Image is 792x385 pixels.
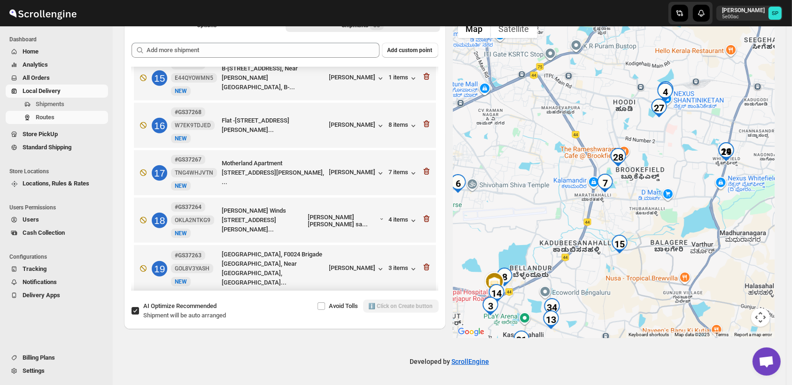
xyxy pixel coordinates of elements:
[675,332,710,337] span: Map data ©2025
[23,74,50,81] span: All Orders
[9,204,108,211] span: Users Permissions
[9,36,108,43] span: Dashboard
[6,71,108,85] button: All Orders
[23,354,55,361] span: Billing Plans
[152,70,167,86] div: 15
[222,159,326,187] div: Motherland Apartment [STREET_ADDRESS][PERSON_NAME], ...
[772,10,778,16] text: SP
[751,308,770,327] button: Map camera controls
[23,131,58,138] span: Store PickUp
[487,284,506,303] div: 14
[152,261,167,277] div: 19
[329,169,385,178] button: [PERSON_NAME]
[512,331,531,349] div: 31
[23,48,39,55] span: Home
[143,302,217,309] span: AI Optimize
[308,214,379,228] div: [PERSON_NAME] [PERSON_NAME] sa...
[389,121,418,131] button: 8 items
[6,213,108,226] button: Users
[23,61,48,68] span: Analytics
[456,326,487,338] a: Open this area in Google Maps (opens a new window)
[650,99,668,117] div: 27
[769,7,782,20] span: Sulakshana Pundle
[308,214,385,228] button: [PERSON_NAME] [PERSON_NAME] sa...
[656,81,675,100] div: 25
[124,35,446,294] div: Selected Shipments
[175,216,210,224] span: OKLA2NTKG9
[410,357,489,366] p: Developed by
[152,165,167,181] div: 17
[6,58,108,71] button: Analytics
[23,229,65,236] span: Cash Collection
[388,46,433,54] span: Add custom point
[6,351,108,364] button: Billing Plans
[175,252,202,259] b: #GS37263
[23,292,60,299] span: Delivery Apps
[329,121,385,131] button: [PERSON_NAME]
[176,302,217,309] span: Recommended
[596,174,614,192] div: 7
[329,74,385,83] div: [PERSON_NAME]
[389,216,418,225] button: 4 items
[329,302,358,309] span: Avoid Tolls
[175,265,210,272] span: GOL8V3YASH
[753,347,781,376] a: Open chat
[222,116,326,135] div: Flat -[STREET_ADDRESS][PERSON_NAME]...
[175,88,187,94] span: NEW
[629,331,669,338] button: Keyboard shortcuts
[8,1,78,25] img: ScrollEngine
[389,74,418,83] button: 1 items
[23,87,61,94] span: Local Delivery
[23,367,45,374] span: Settings
[23,216,39,223] span: Users
[458,19,491,38] button: Show street map
[495,268,514,286] div: 8
[175,156,202,163] b: #GS37267
[222,250,326,287] div: [GEOGRAPHIC_DATA], F0024 Brigade [GEOGRAPHIC_DATA], Near [GEOGRAPHIC_DATA], [GEOGRAPHIC_DATA]...
[734,332,772,337] a: Report a map error
[6,111,108,124] button: Routes
[389,264,418,274] button: 3 items
[329,264,385,274] button: [PERSON_NAME]
[716,6,783,21] button: User menu
[175,122,211,129] span: W7EK9TDJED
[222,64,326,92] div: B-[STREET_ADDRESS], Near [PERSON_NAME][GEOGRAPHIC_DATA], B-...
[543,298,561,317] div: 34
[175,169,213,177] span: TNG4WHJVTN
[481,297,500,316] div: 3
[23,278,57,285] span: Notifications
[715,332,729,337] a: Terms (opens in new tab)
[222,206,304,234] div: [PERSON_NAME] Winds [STREET_ADDRESS][PERSON_NAME]...
[175,230,187,237] span: NEW
[610,235,629,254] div: 15
[175,74,213,82] span: E44QYOWMN5
[6,226,108,239] button: Cash Collection
[6,98,108,111] button: Shipments
[175,204,202,210] b: #GS37264
[152,213,167,228] div: 18
[9,168,108,175] span: Store Locations
[175,109,202,115] b: #GS37268
[143,312,226,319] span: Shipment will be auto arranged
[147,43,380,58] input: Add more shipment
[449,174,467,193] div: 6
[382,43,438,58] button: Add custom point
[609,148,628,167] div: 28
[6,262,108,276] button: Tracking
[175,135,187,142] span: NEW
[456,326,487,338] img: Google
[36,100,64,108] span: Shipments
[542,310,560,329] div: 13
[23,265,47,272] span: Tracking
[6,364,108,377] button: Settings
[491,19,537,38] button: Show satellite imagery
[722,7,765,14] p: [PERSON_NAME]
[6,289,108,302] button: Delivery Apps
[717,142,736,161] div: 24
[389,169,418,178] button: 7 items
